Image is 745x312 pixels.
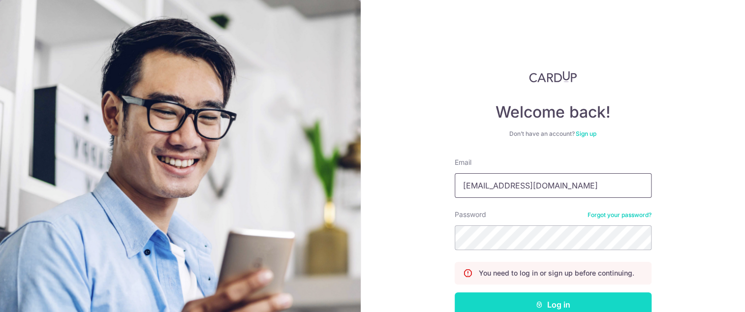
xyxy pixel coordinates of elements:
p: You need to log in or sign up before continuing. [479,268,634,278]
img: CardUp Logo [529,71,577,83]
a: Sign up [576,130,596,137]
label: Password [455,210,486,219]
input: Enter your Email [455,173,652,198]
div: Don’t have an account? [455,130,652,138]
label: Email [455,157,471,167]
h4: Welcome back! [455,102,652,122]
a: Forgot your password? [588,211,652,219]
